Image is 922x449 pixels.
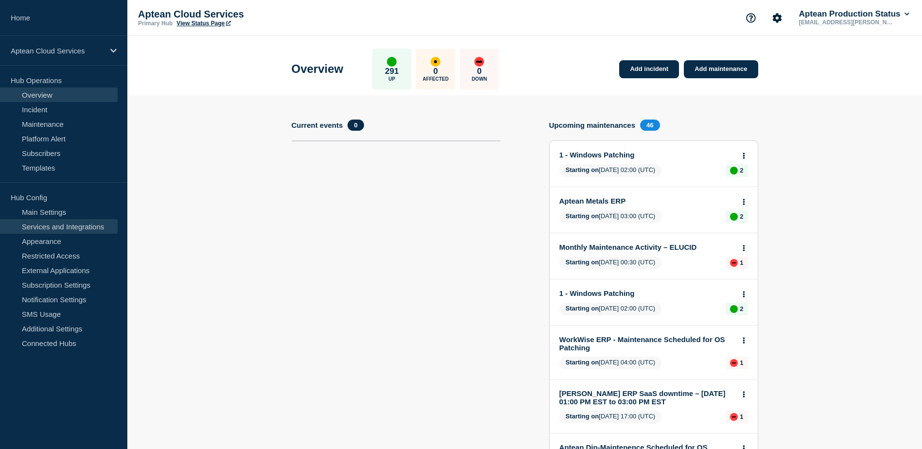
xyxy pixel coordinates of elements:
[11,47,104,55] p: Aptean Cloud Services
[640,120,660,131] span: 46
[559,243,735,251] a: Monthly Maintenance Activity – ELUCID
[740,213,743,220] p: 2
[740,167,743,174] p: 2
[566,305,599,312] span: Starting on
[431,57,440,67] div: affected
[559,197,735,205] a: Aptean Metals ERP
[559,151,735,159] a: 1 - Windows Patching
[566,259,599,266] span: Starting on
[741,8,761,28] button: Support
[559,289,735,297] a: 1 - Windows Patching
[566,359,599,366] span: Starting on
[549,121,636,129] h4: Upcoming maintenances
[730,213,738,221] div: up
[740,359,743,366] p: 1
[619,60,679,78] a: Add incident
[477,67,482,76] p: 0
[797,9,911,19] button: Aptean Production Status
[767,8,787,28] button: Account settings
[559,210,662,223] span: [DATE] 03:00 (UTC)
[292,121,343,129] h4: Current events
[474,57,484,67] div: down
[559,257,662,269] span: [DATE] 00:30 (UTC)
[684,60,758,78] a: Add maintenance
[559,389,735,406] a: [PERSON_NAME] ERP SaaS downtime – [DATE] 01:00 PM EST to 03:00 PM EST
[730,167,738,174] div: up
[434,67,438,76] p: 0
[423,76,449,82] p: Affected
[730,259,738,267] div: down
[388,76,395,82] p: Up
[559,357,662,369] span: [DATE] 04:00 (UTC)
[138,20,173,27] p: Primary Hub
[559,335,735,352] a: WorkWise ERP - Maintenance Scheduled for OS Patching
[292,62,344,76] h1: Overview
[385,67,399,76] p: 291
[730,359,738,367] div: down
[797,19,898,26] p: [EMAIL_ADDRESS][PERSON_NAME][DOMAIN_NAME]
[559,164,662,177] span: [DATE] 02:00 (UTC)
[740,259,743,266] p: 1
[559,303,662,315] span: [DATE] 02:00 (UTC)
[138,9,332,20] p: Aptean Cloud Services
[176,20,230,27] a: View Status Page
[348,120,364,131] span: 0
[740,413,743,420] p: 1
[566,212,599,220] span: Starting on
[387,57,397,67] div: up
[471,76,487,82] p: Down
[566,413,599,420] span: Starting on
[566,166,599,173] span: Starting on
[740,305,743,312] p: 2
[730,305,738,313] div: up
[559,411,662,423] span: [DATE] 17:00 (UTC)
[730,413,738,421] div: down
